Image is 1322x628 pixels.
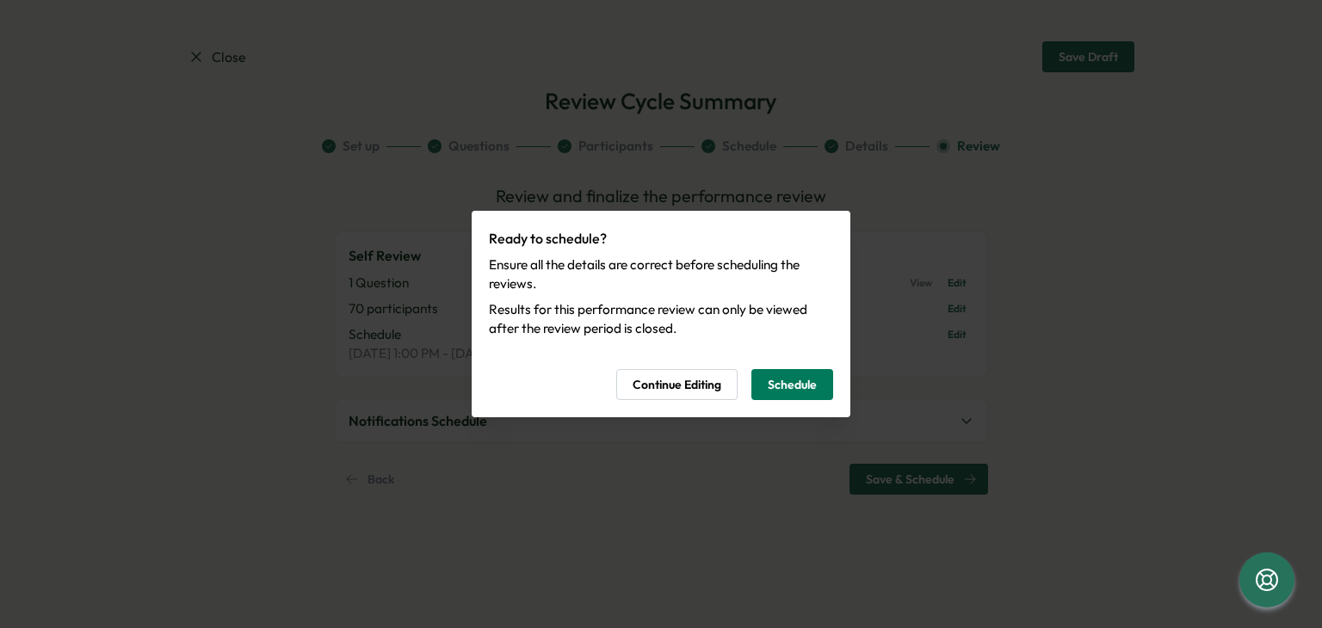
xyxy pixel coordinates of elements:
span: Results for this performance review can only be viewed after the review period is closed. [489,300,833,338]
span: Continue Editing [633,370,721,399]
button: Continue Editing [616,369,738,400]
span: Ready to schedule? [489,230,607,247]
button: Schedule [751,369,833,400]
span: Schedule [768,370,817,399]
span: Ensure all the details are correct before scheduling the reviews. [489,256,833,293]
